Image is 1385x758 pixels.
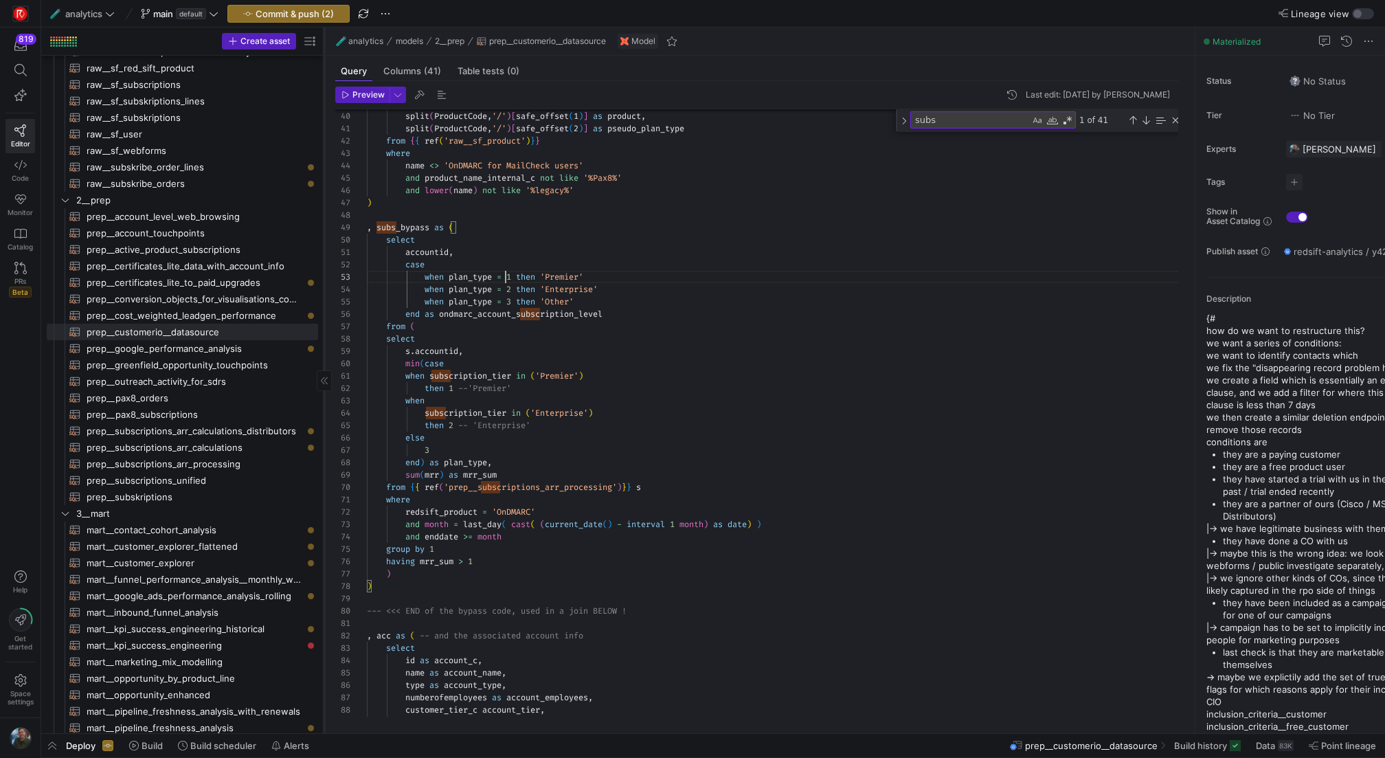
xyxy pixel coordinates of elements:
[458,67,519,76] span: Table tests
[607,605,627,616] span: OW !
[367,581,372,592] span: )
[335,357,350,370] div: 60
[335,419,350,432] div: 65
[1290,76,1300,87] img: No status
[526,135,530,146] span: )
[1286,107,1338,124] button: No tierNo Tier
[335,159,350,172] div: 44
[1278,740,1294,751] div: 83K
[348,36,383,46] span: analytics
[10,727,32,749] img: https://storage.googleapis.com/y42-prod-data-exchange/images/6IdsliWYEjCj6ExZYNtk9pMT8U8l8YHLguyz...
[511,111,516,122] span: [
[713,519,723,530] span: as
[578,123,583,134] span: )
[502,185,521,196] span: like
[410,135,415,146] span: {
[431,33,468,49] button: 2__prep
[425,284,444,295] span: when
[458,420,530,431] span: -- 'Enterprise'
[335,197,350,209] div: 47
[335,592,350,605] div: 79
[14,277,26,285] span: PRs
[1291,8,1349,19] span: Lineage view
[335,296,350,308] div: 55
[535,135,540,146] span: }
[352,90,385,100] span: Preview
[502,519,506,530] span: (
[335,221,350,234] div: 49
[5,668,35,712] a: Spacesettings
[516,271,535,282] span: then
[429,544,434,555] span: 1
[1140,115,1151,126] div: Next Match (Enter)
[8,689,34,706] span: Space settings
[516,123,569,134] span: safe_offset
[386,482,405,493] span: from
[425,469,439,480] span: mrr
[434,222,444,233] span: as
[5,724,35,753] button: https://storage.googleapis.com/y42-prod-data-exchange/images/6IdsliWYEjCj6ExZYNtk9pMT8U8l8YHLguyz...
[627,482,631,493] span: }
[367,605,607,616] span: --- <<< END of the bypass code, used in a join BEL
[415,346,458,357] span: accountid
[425,420,444,431] span: then
[410,346,415,357] span: .
[5,603,35,656] button: Getstarted
[679,519,703,530] span: month
[335,234,350,246] div: 50
[425,172,535,183] span: product_name_internal_c
[367,630,372,641] span: ,
[425,482,439,493] span: ref
[335,617,350,629] div: 81
[5,256,35,303] a: PRsBeta
[449,185,453,196] span: (
[429,123,434,134] span: (
[458,556,463,567] span: >
[1303,734,1382,757] button: Point lineage
[335,555,350,568] div: 76
[463,531,473,542] span: >=
[540,519,545,530] span: (
[444,135,526,146] span: 'raw__sf_product'
[386,494,410,505] span: where
[405,469,420,480] span: sum
[425,135,439,146] span: ref
[569,111,574,122] span: (
[516,370,526,381] span: in
[386,333,415,344] span: select
[506,284,511,295] span: 2
[425,531,458,542] span: enddate
[1290,76,1346,87] span: No Status
[335,333,350,345] div: 58
[65,8,102,19] span: analytics
[5,188,35,222] a: Monitor
[376,630,391,641] span: acc
[335,407,350,419] div: 64
[516,284,535,295] span: then
[12,586,29,594] span: Help
[341,67,367,76] span: Query
[405,358,420,369] span: min
[449,420,453,431] span: 2
[617,519,622,530] span: -
[434,123,487,134] span: ProductCode
[530,135,535,146] span: }
[439,135,444,146] span: (
[386,568,391,579] span: )
[335,543,350,555] div: 75
[405,432,425,443] span: else
[617,482,622,493] span: )
[439,309,603,320] span: ondmarc_account_subscription_level
[492,123,506,134] span: '/'
[415,482,420,493] span: {
[487,111,492,122] span: ,
[540,271,583,282] span: 'Premier'
[477,531,502,542] span: month
[425,309,434,320] span: as
[415,135,420,146] span: {
[335,469,350,481] div: 69
[603,519,607,530] span: (
[511,123,516,134] span: [
[12,174,29,182] span: Code
[540,284,598,295] span: 'Enterprise'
